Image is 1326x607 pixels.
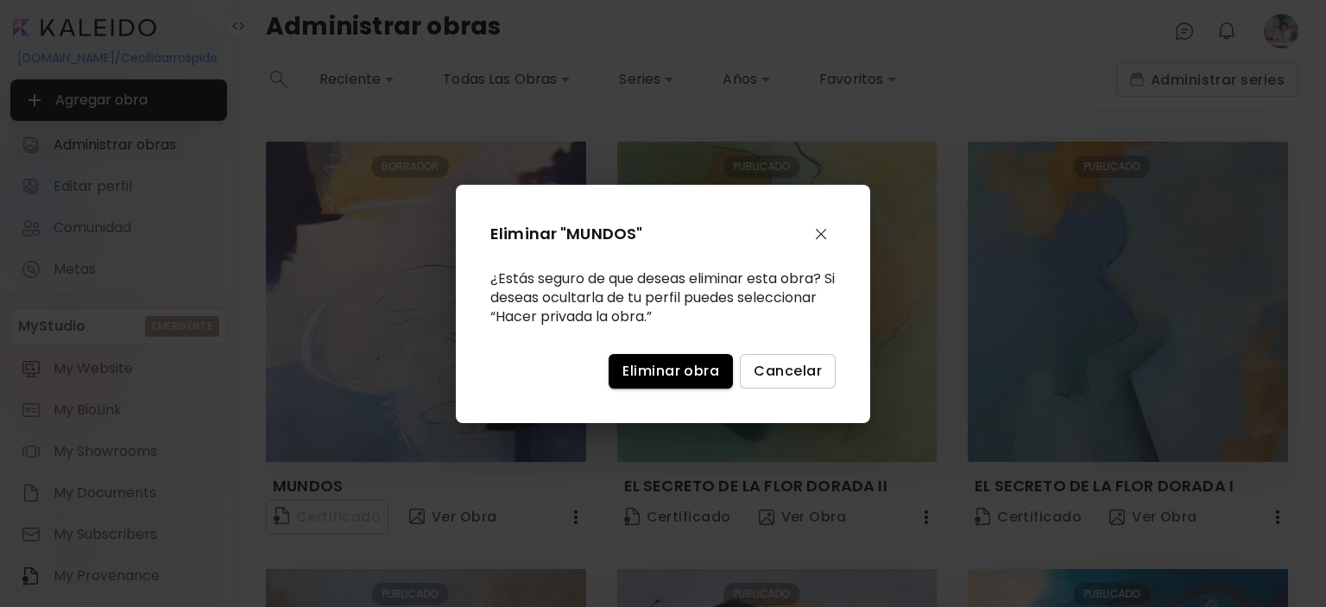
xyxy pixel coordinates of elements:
[622,362,719,380] span: Eliminar obra
[754,362,822,380] span: Cancelar
[490,222,749,245] h2: Eliminar "MUNDOS"
[609,354,733,389] button: Eliminar obra
[490,269,836,326] div: ¿Estás seguro de que deseas eliminar esta obra? Si deseas ocultarla de tu perfil puedes seleccion...
[806,219,836,249] button: close
[811,224,831,244] img: close
[740,354,836,389] button: Cancelar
